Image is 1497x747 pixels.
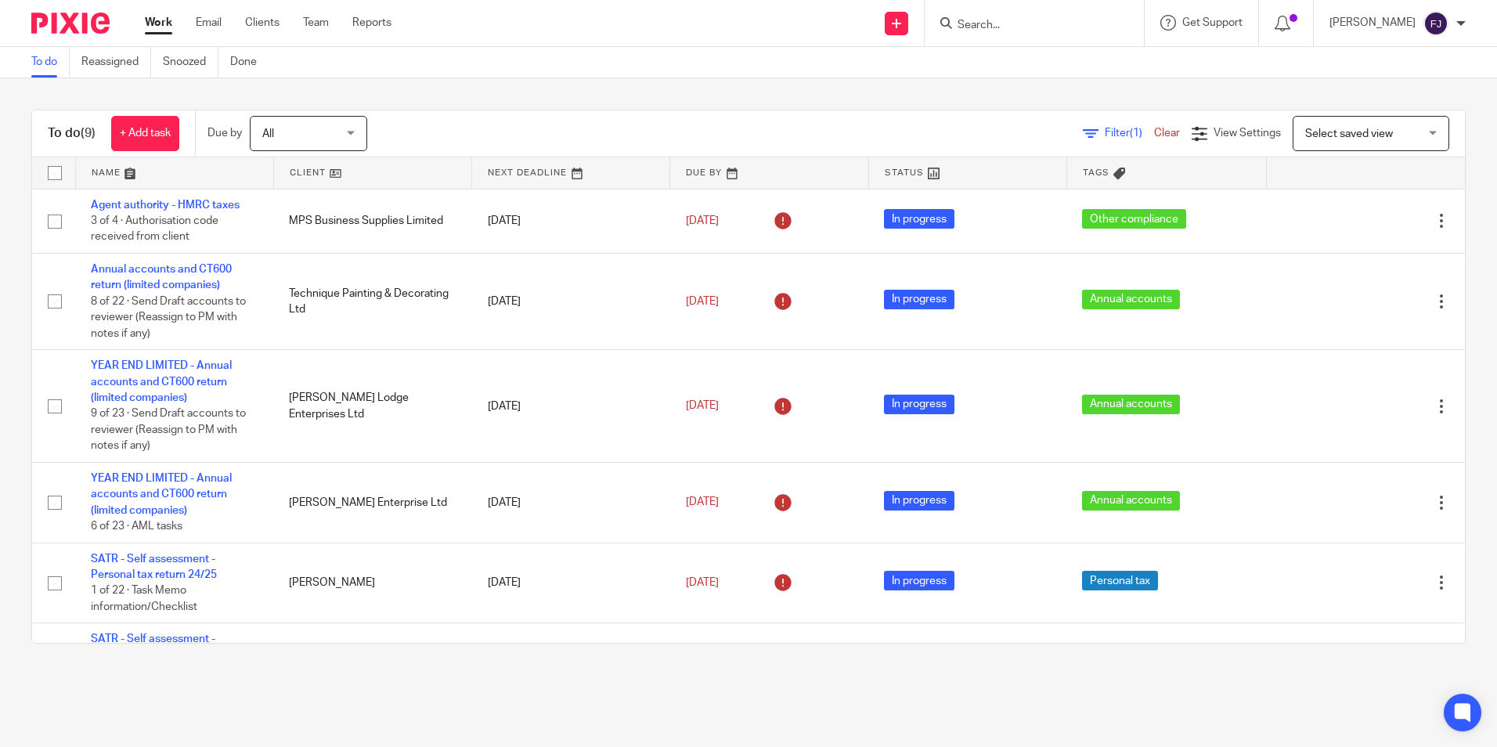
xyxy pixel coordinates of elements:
[1082,491,1180,511] span: Annual accounts
[273,350,471,463] td: [PERSON_NAME] Lodge Enterprises Ltd
[1214,128,1281,139] span: View Settings
[91,521,182,532] span: 6 of 23 · AML tasks
[686,577,719,588] span: [DATE]
[884,395,954,414] span: In progress
[686,296,719,307] span: [DATE]
[91,200,240,211] a: Agent authority - HMRC taxes
[1082,290,1180,309] span: Annual accounts
[686,215,719,226] span: [DATE]
[352,15,391,31] a: Reports
[1154,128,1180,139] a: Clear
[273,463,471,543] td: [PERSON_NAME] Enterprise Ltd
[1082,395,1180,414] span: Annual accounts
[91,633,217,660] a: SATR - Self assessment - Personal tax return 24/25
[111,116,179,151] a: + Add task
[91,473,232,516] a: YEAR END LIMITED - Annual accounts and CT600 return (limited companies)
[1305,128,1393,139] span: Select saved view
[91,360,232,403] a: YEAR END LIMITED - Annual accounts and CT600 return (limited companies)
[956,19,1097,33] input: Search
[686,497,719,508] span: [DATE]
[91,409,246,452] span: 9 of 23 · Send Draft accounts to reviewer (Reassign to PM with notes if any)
[262,128,274,139] span: All
[31,13,110,34] img: Pixie
[273,189,471,253] td: MPS Business Supplies Limited
[1105,128,1154,139] span: Filter
[91,296,246,339] span: 8 of 22 · Send Draft accounts to reviewer (Reassign to PM with notes if any)
[303,15,329,31] a: Team
[472,189,670,253] td: [DATE]
[230,47,269,78] a: Done
[273,543,471,623] td: [PERSON_NAME]
[884,571,954,590] span: In progress
[91,215,218,243] span: 3 of 4 · Authorisation code received from client
[884,290,954,309] span: In progress
[884,209,954,229] span: In progress
[31,47,70,78] a: To do
[81,47,151,78] a: Reassigned
[472,463,670,543] td: [DATE]
[1082,571,1158,590] span: Personal tax
[1083,168,1109,177] span: Tags
[91,554,217,580] a: SATR - Self assessment - Personal tax return 24/25
[196,15,222,31] a: Email
[91,585,197,612] span: 1 of 22 · Task Memo information/Checklist
[1329,15,1416,31] p: [PERSON_NAME]
[1130,128,1142,139] span: (1)
[686,400,719,411] span: [DATE]
[472,543,670,623] td: [DATE]
[48,125,96,142] h1: To do
[884,491,954,511] span: In progress
[472,253,670,349] td: [DATE]
[273,623,471,720] td: [PERSON_NAME]
[1423,11,1448,36] img: svg%3E
[1182,17,1243,28] span: Get Support
[245,15,280,31] a: Clients
[1082,209,1186,229] span: Other compliance
[472,350,670,463] td: [DATE]
[207,125,242,141] p: Due by
[472,623,670,720] td: [DATE]
[163,47,218,78] a: Snoozed
[145,15,172,31] a: Work
[81,127,96,139] span: (9)
[91,264,232,290] a: Annual accounts and CT600 return (limited companies)
[273,253,471,349] td: Technique Painting & Decorating Ltd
